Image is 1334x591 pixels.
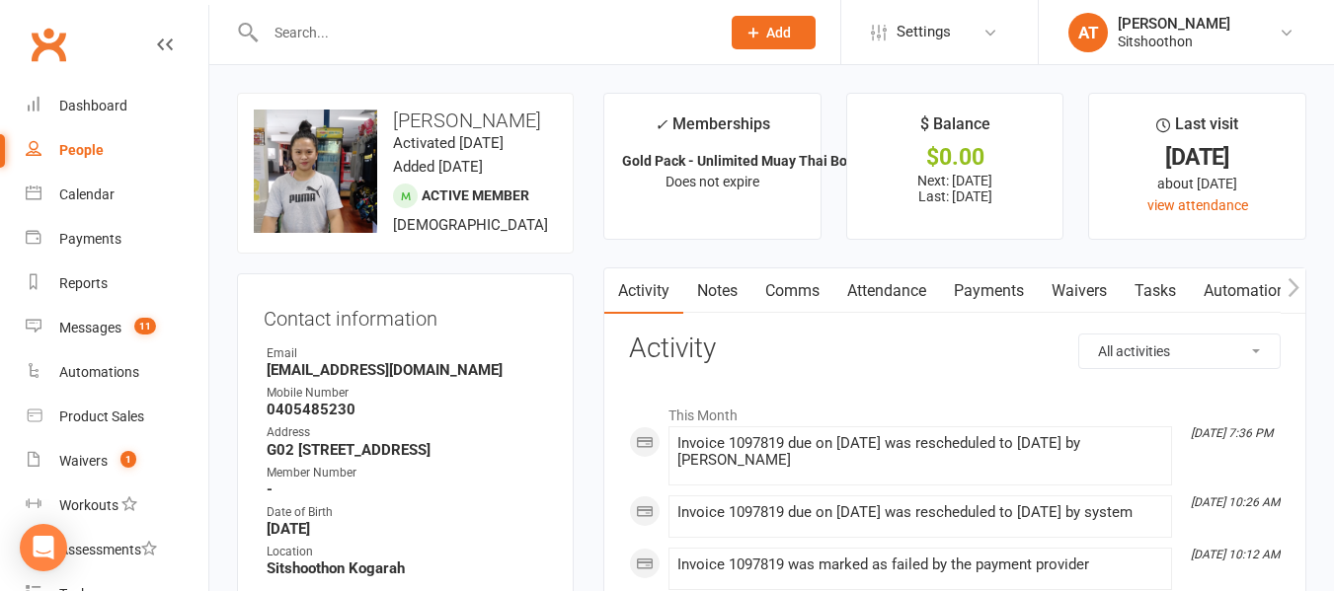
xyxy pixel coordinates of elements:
[897,10,951,54] span: Settings
[59,408,144,424] div: Product Sales
[1156,111,1238,147] div: Last visit
[1191,548,1280,561] i: [DATE] 10:12 AM
[267,543,547,561] div: Location
[732,16,816,49] button: Add
[1107,173,1288,194] div: about [DATE]
[59,364,139,380] div: Automations
[751,268,833,314] a: Comms
[940,268,1038,314] a: Payments
[20,524,67,571] div: Open Intercom Messenger
[683,268,751,314] a: Notes
[267,559,547,577] strong: Sitshoothon Kogarah
[26,217,208,261] a: Payments
[267,384,547,403] div: Mobile Number
[264,300,547,330] h3: Contact information
[59,497,118,513] div: Workouts
[59,142,104,158] div: People
[26,395,208,439] a: Product Sales
[677,504,1163,521] div: Invoice 1097819 due on [DATE] was rescheduled to [DATE] by system
[629,395,1281,426] li: This Month
[26,483,208,528] a: Workouts
[865,147,1046,168] div: $0.00
[267,441,547,459] strong: G02 [STREET_ADDRESS]
[267,344,547,363] div: Email
[865,173,1046,204] p: Next: [DATE] Last: [DATE]
[260,19,706,46] input: Search...
[120,451,136,468] span: 1
[267,423,547,442] div: Address
[59,231,121,247] div: Payments
[59,186,115,202] div: Calendar
[766,25,791,40] span: Add
[134,318,156,334] span: 11
[655,115,667,134] i: ✓
[393,158,483,176] time: Added [DATE]
[267,464,547,482] div: Member Number
[59,275,108,291] div: Reports
[622,153,874,169] strong: Gold Pack - Unlimited Muay Thai Boxing
[26,306,208,350] a: Messages 11
[1147,197,1248,213] a: view attendance
[267,520,547,538] strong: [DATE]
[267,401,547,418] strong: 0405485230
[677,435,1163,469] div: Invoice 1097819 due on [DATE] was rescheduled to [DATE] by [PERSON_NAME]
[26,350,208,395] a: Automations
[393,134,504,152] time: Activated [DATE]
[59,98,127,113] div: Dashboard
[604,268,683,314] a: Activity
[254,110,377,233] img: image1649635230.png
[267,503,547,522] div: Date of Birth
[26,173,208,217] a: Calendar
[254,110,557,131] h3: [PERSON_NAME]
[1121,268,1190,314] a: Tasks
[26,261,208,306] a: Reports
[1038,268,1121,314] a: Waivers
[26,84,208,128] a: Dashboard
[833,268,940,314] a: Attendance
[677,556,1163,573] div: Invoice 1097819 was marked as failed by the payment provider
[393,216,548,234] span: [DEMOGRAPHIC_DATA]
[267,361,547,379] strong: [EMAIL_ADDRESS][DOMAIN_NAME]
[59,542,157,557] div: Assessments
[59,453,108,469] div: Waivers
[26,528,208,572] a: Assessments
[24,20,73,69] a: Clubworx
[1118,15,1230,33] div: [PERSON_NAME]
[1190,268,1307,314] a: Automations
[666,174,759,189] span: Does not expire
[267,480,547,498] strong: -
[629,333,1281,364] h3: Activity
[1118,33,1230,50] div: Sitshoothon
[920,111,990,147] div: $ Balance
[1191,495,1280,509] i: [DATE] 10:26 AM
[1068,13,1108,52] div: AT
[1191,426,1273,440] i: [DATE] 7:36 PM
[26,128,208,173] a: People
[59,320,121,335] div: Messages
[26,439,208,483] a: Waivers 1
[422,187,529,203] span: Active member
[655,111,770,148] div: Memberships
[1107,147,1288,168] div: [DATE]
